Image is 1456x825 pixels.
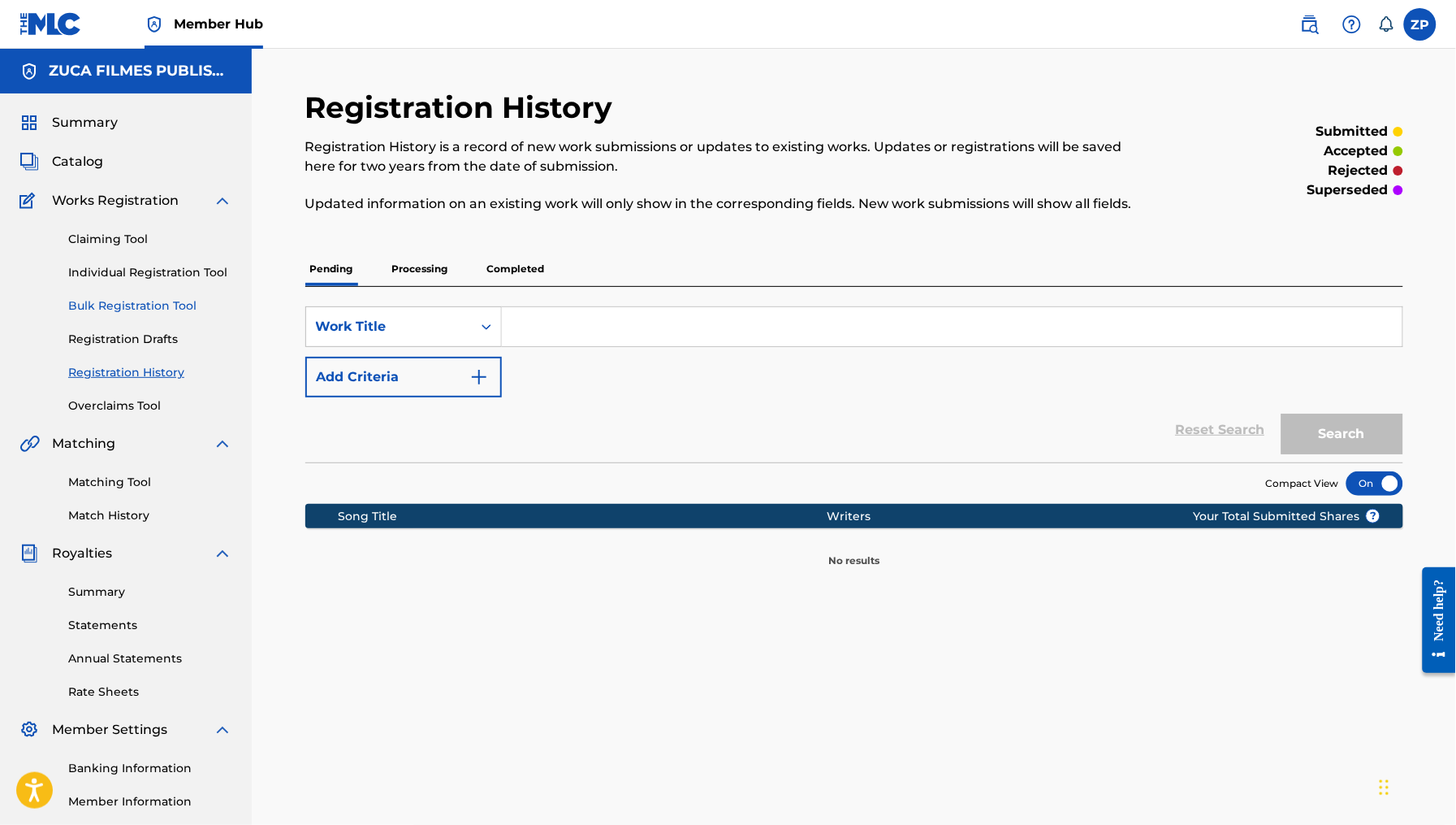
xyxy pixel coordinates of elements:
button: Add Criteria [305,357,502,397]
img: Top Rightsholder [145,15,164,34]
a: Member Information [68,793,232,810]
h5: ZUCA FILMES PUBLISHING LTDA [49,62,232,80]
a: Statements [68,617,232,634]
a: SummarySummary [19,113,118,132]
img: Matching [19,434,40,454]
a: Match History [68,507,232,524]
div: Arrastar [1380,763,1389,812]
p: Registration History is a record of new work submissions or updates to existing works. Updates or... [305,137,1151,176]
iframe: Resource Center [1411,555,1456,686]
img: Summary [19,113,39,132]
span: Your Total Submitted Shares [1193,508,1380,525]
a: Public Search [1294,8,1326,41]
img: Member Settings [19,720,39,740]
p: Pending [305,252,358,286]
div: Song Title [338,508,827,525]
div: Help [1336,8,1368,41]
img: Works Registration [19,191,41,211]
div: Work Title [316,317,462,337]
a: Banking Information [68,760,232,777]
a: CatalogCatalog [19,152,103,172]
p: submitted [1316,122,1389,141]
img: MLC Logo [19,12,82,36]
img: expand [213,434,232,454]
img: Royalties [19,544,39,563]
img: help [1342,15,1362,34]
div: Widget de chat [1375,747,1456,825]
a: Registration Drafts [68,331,232,348]
a: Claiming Tool [68,231,232,248]
a: Registration History [68,364,232,381]
span: Member Hub [174,15,263,33]
span: Works Registration [52,191,179,211]
div: Writers [827,508,1245,525]
form: Search Form [305,306,1403,462]
img: Accounts [19,62,39,81]
iframe: Chat Widget [1375,747,1456,825]
a: Rate Sheets [68,684,232,701]
span: Matching [52,434,115,454]
span: ? [1367,510,1380,523]
h2: Registration History [305,89,621,126]
div: User Menu [1404,8,1437,41]
a: Individual Registration Tool [68,264,232,281]
img: expand [213,544,232,563]
p: accepted [1324,141,1389,161]
a: Annual Statements [68,650,232,667]
span: Summary [52,113,118,132]
img: search [1300,15,1320,34]
a: Summary [68,584,232,601]
p: Processing [387,252,453,286]
p: Completed [482,252,550,286]
img: Catalog [19,152,39,172]
span: Member Settings [52,720,167,740]
a: Bulk Registration Tool [68,297,232,315]
div: Notifications [1378,16,1394,33]
p: rejected [1329,161,1389,180]
span: Compact View [1266,476,1339,491]
p: Updated information on an existing work will only show in the corresponding fields. New work subm... [305,194,1151,214]
img: expand [213,191,232,211]
img: 9d2ae6d4665cec9f34b9.svg [469,367,489,387]
a: Matching Tool [68,474,232,491]
a: Overclaims Tool [68,397,232,415]
span: Catalog [52,152,103,172]
img: expand [213,720,232,740]
p: No results [828,534,879,568]
p: superseded [1307,180,1389,200]
span: Royalties [52,544,112,563]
